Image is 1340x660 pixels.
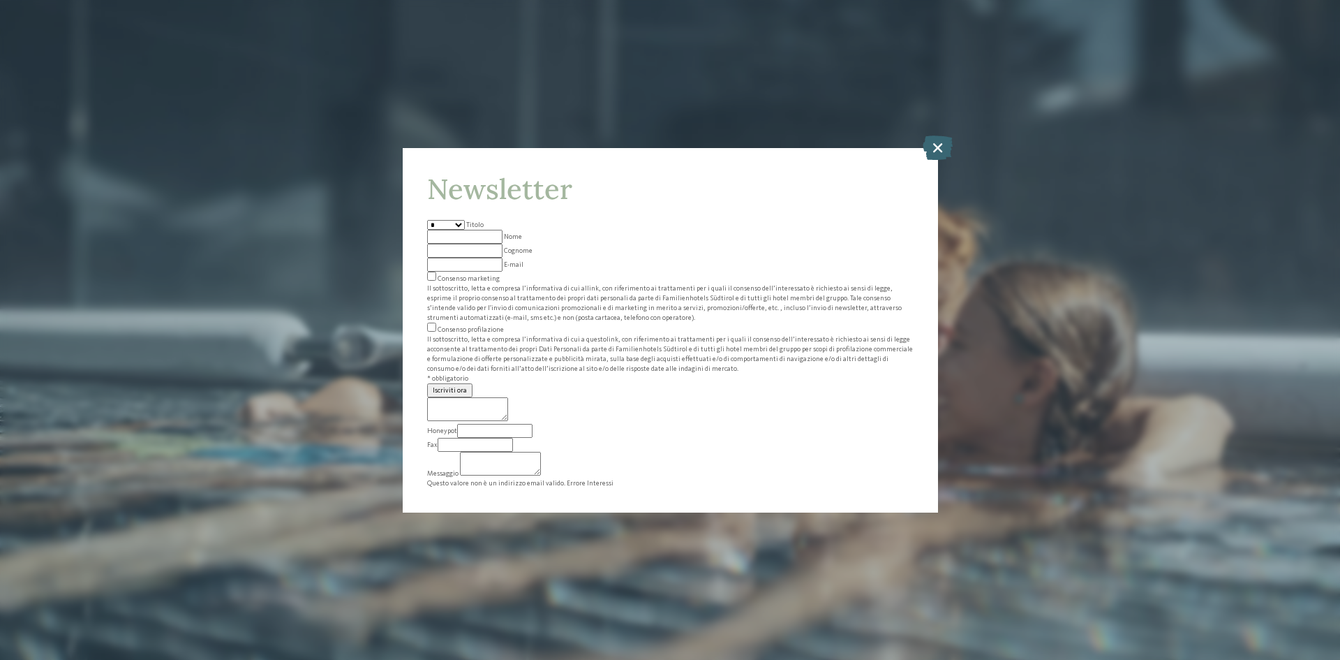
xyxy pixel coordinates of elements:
[427,284,914,323] div: Il sottoscritto, letta e compresa l’informativa di cui al , con riferimento ai trattamenti per i ...
[427,470,459,477] label: Messaggio
[433,387,467,394] span: Iscriviti ora
[504,261,523,268] label: E-mail
[504,247,533,254] label: Cognome
[587,480,613,487] span: Interessi
[427,441,438,448] label: Fax
[427,427,457,434] label: Honeypot
[427,383,472,397] button: Iscriviti ora
[606,336,618,343] a: link
[504,233,522,240] label: Nome
[587,285,599,292] a: link
[567,480,586,487] span: Errore
[427,480,565,487] span: Questo valore non è un indirizzo email valido.
[427,335,914,374] div: Il sottoscritto, letta e compresa l’informativa di cui a questo , con riferimento ai trattamenti ...
[438,275,500,282] span: Consenso marketing
[466,221,484,228] label: Titolo
[427,375,468,382] span: * obbligatorio
[427,171,572,207] span: Newsletter
[438,326,504,333] span: Consenso profilazione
